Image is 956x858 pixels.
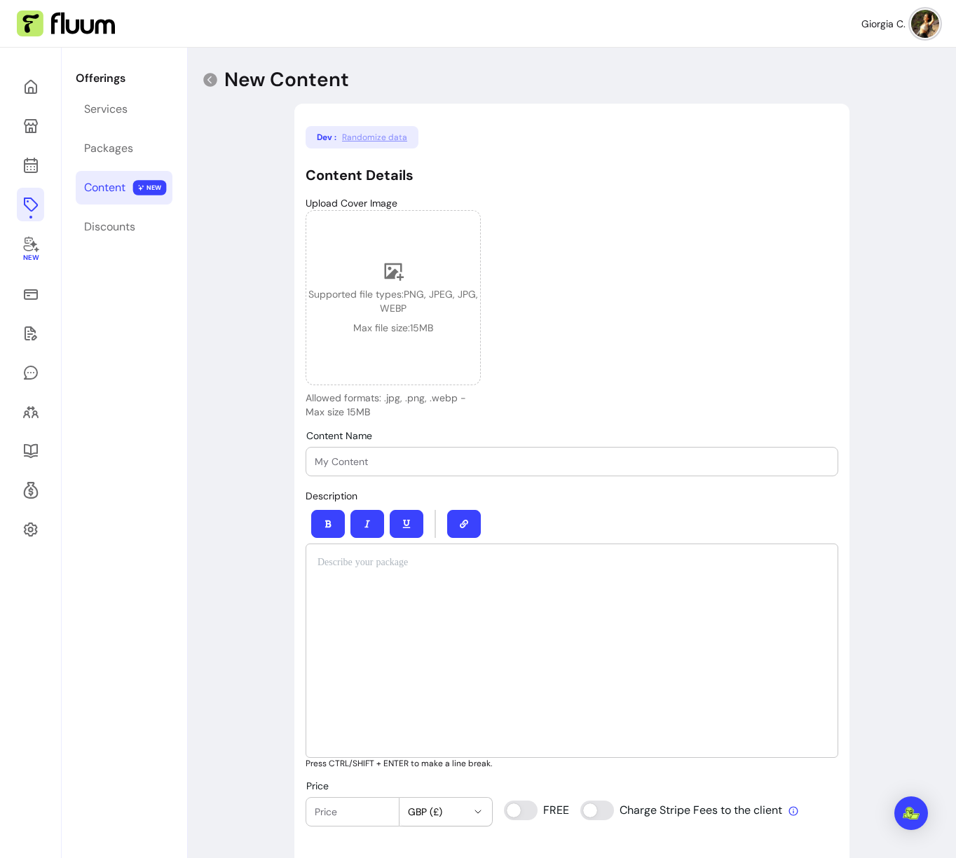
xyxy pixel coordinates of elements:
div: Discounts [84,219,135,235]
span: Price [306,780,329,792]
p: Allowed formats: .jpg, .png, .webp - Max size 15MB [306,391,481,419]
a: My Page [17,109,44,143]
img: avatar [911,10,939,38]
span: Giorgia C. [861,17,906,31]
img: Fluum Logo [17,11,115,37]
a: Calendar [17,148,44,182]
a: Offerings [17,188,44,221]
a: Discounts [76,210,172,244]
a: Content NEW [76,171,172,205]
a: Sales [17,277,44,311]
a: Refer & Earn [17,473,44,507]
p: Dev : [317,132,336,143]
div: Services [84,101,128,118]
span: Supported file types: PNG, JPEG, JPG, WEBP [306,287,480,315]
a: Waivers [17,317,44,350]
p: New Content [224,67,349,92]
a: Clients [17,395,44,429]
a: Resources [17,434,44,468]
input: FREE [504,801,569,820]
p: Press CTRL/SHIFT + ENTER to make a line break. [306,758,838,769]
h5: Content Details [306,165,838,185]
a: Home [17,70,44,104]
div: Packages [84,140,133,157]
span: New [22,254,38,263]
p: Offerings [76,70,172,87]
span: Randomize data [342,132,407,143]
div: Open Intercom Messenger [894,796,928,830]
span: GBP (£) [408,805,467,819]
span: Max file size: 15 MB [353,321,433,335]
a: Settings [17,513,44,546]
a: My Messages [17,356,44,389]
p: Upload Cover Image [306,196,838,210]
a: New [17,227,44,272]
a: Services [76,92,172,126]
input: Charge Stripe Fees to the client [580,801,782,820]
span: NEW [133,180,167,195]
span: Content Name [306,429,372,442]
span: Description [306,490,357,502]
div: Content [84,179,125,196]
a: Packages [76,132,172,165]
button: avatarGiorgia C. [861,10,939,38]
input: Content Name [315,455,829,469]
input: Price [315,805,390,819]
div: Supported file types:PNG, JPEG, JPG, WEBPMax file size:15MB [306,210,481,385]
button: GBP (£) [400,798,493,826]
